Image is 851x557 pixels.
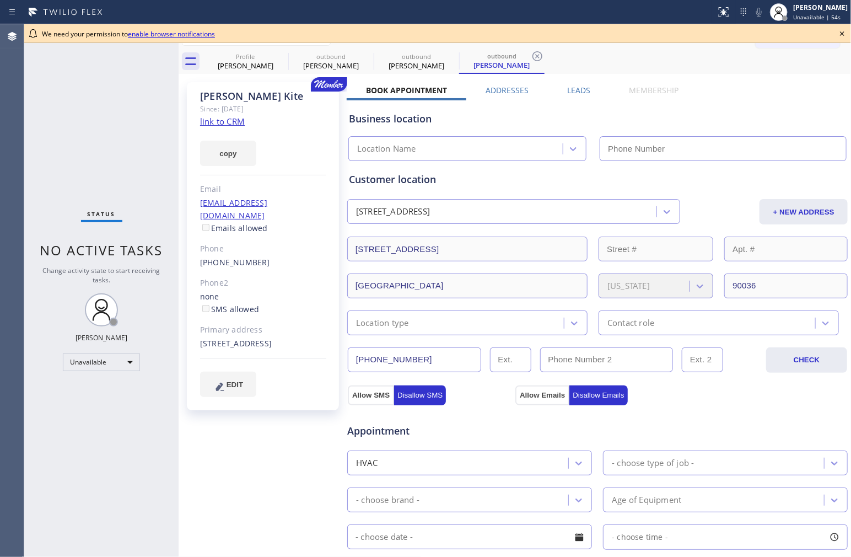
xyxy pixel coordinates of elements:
div: Phone [200,243,326,255]
label: Book Appointment [366,85,447,95]
a: [EMAIL_ADDRESS][DOMAIN_NAME] [200,197,267,221]
span: We need your permission to [42,29,215,39]
input: Address [347,237,588,261]
div: outbound [289,52,373,61]
span: Status [88,210,116,218]
input: Ext. 2 [682,347,723,372]
input: Phone Number 2 [540,347,674,372]
div: Since: [DATE] [200,103,326,115]
div: Customer location [349,172,846,187]
span: Unavailable | 54s [793,13,841,21]
div: outbound [375,52,458,61]
a: [PHONE_NUMBER] [200,257,270,267]
div: Primary address [200,324,326,336]
label: Membership [629,85,678,95]
div: [PERSON_NAME] Kite [200,90,326,103]
button: copy [200,141,256,166]
div: Email [200,183,326,196]
div: [PERSON_NAME] [460,60,543,70]
input: Apt. # [724,237,848,261]
button: + NEW ADDRESS [760,199,848,224]
div: Age of Equipment [612,494,681,506]
button: Mute [751,4,767,20]
div: [STREET_ADDRESS] [356,206,430,218]
a: enable browser notifications [128,29,215,39]
input: - choose date - [347,524,592,549]
div: outbound [460,52,543,60]
span: EDIT [227,381,243,389]
div: Profile [204,52,287,61]
span: Appointment [347,424,513,438]
div: Location Name [357,143,416,156]
input: ZIP [724,274,848,298]
div: [PERSON_NAME] [204,61,287,71]
input: Phone Number [348,347,481,372]
div: Rosemary Kite [460,49,543,73]
div: Nancy Dubinsky [204,49,287,74]
div: [PERSON_NAME] [289,61,373,71]
input: City [347,274,588,298]
input: SMS allowed [202,305,209,312]
span: - choose time - [612,532,668,542]
div: Business location [349,111,846,126]
div: [PERSON_NAME] [793,3,848,12]
div: Location type [356,317,409,329]
label: SMS allowed [200,304,259,314]
input: Street # [599,237,713,261]
div: Nancy Dubinsky [375,49,458,74]
div: [STREET_ADDRESS] [200,338,326,350]
div: Unavailable [63,354,140,371]
div: HVAC [356,457,378,469]
button: Disallow SMS [394,385,446,405]
div: Phone2 [200,277,326,290]
input: Ext. [490,347,531,372]
span: No active tasks [40,241,163,259]
label: Addresses [486,85,529,95]
label: Leads [567,85,590,95]
input: Emails allowed [202,224,209,231]
div: - choose type of job - [612,457,694,469]
div: Contact role [607,317,654,329]
button: Disallow Emails [569,385,627,405]
div: [PERSON_NAME] [375,61,458,71]
div: none [200,291,326,316]
div: Nancy Dubinsky [289,49,373,74]
div: [PERSON_NAME] [76,333,127,342]
a: link to CRM [200,116,245,127]
label: Emails allowed [200,223,268,233]
input: Phone Number [600,136,847,161]
button: EDIT [200,372,256,397]
button: Allow Emails [515,385,569,405]
span: Change activity state to start receiving tasks. [43,266,160,285]
div: - choose brand - [356,494,419,506]
button: CHECK [766,347,848,373]
button: Allow SMS [348,385,394,405]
